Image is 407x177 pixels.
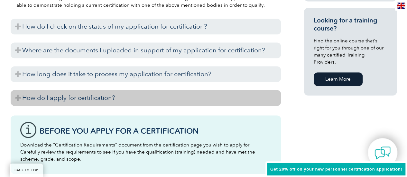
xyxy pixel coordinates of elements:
h3: How do I apply for certification? [11,90,281,106]
h3: How long does it take to process my application for certification? [11,66,281,82]
h3: Where are the documents I uploaded in support of my application for certification? [11,42,281,58]
a: BACK TO TOP [10,164,43,177]
span: Get 20% off on your new personnel certification application! [270,167,402,172]
img: contact-chat.png [375,145,391,161]
p: Download the “Certification Requirements” document from the certification page you wish to apply ... [20,141,271,162]
img: en [397,3,405,9]
h3: How do I check on the status of my application for certification? [11,19,281,34]
p: Find the online course that’s right for you through one of our many certified Training Providers. [314,37,387,66]
a: Learn More [314,72,363,86]
h3: Looking for a training course? [314,16,387,32]
h3: Before You Apply For a Certification [40,127,271,135]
